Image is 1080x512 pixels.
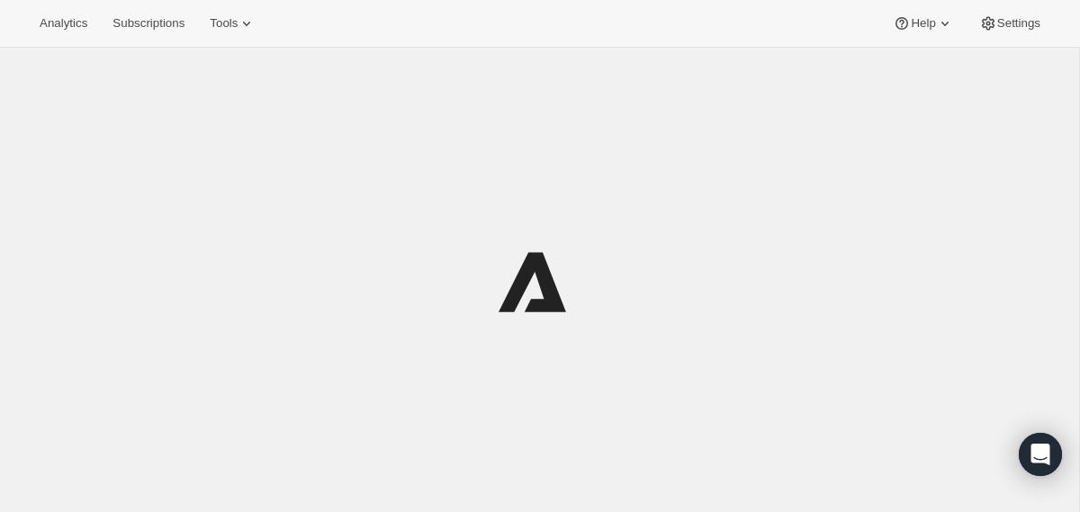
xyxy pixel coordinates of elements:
[102,11,195,36] button: Subscriptions
[911,16,935,31] span: Help
[997,16,1040,31] span: Settings
[29,11,98,36] button: Analytics
[210,16,238,31] span: Tools
[968,11,1051,36] button: Settings
[40,16,87,31] span: Analytics
[112,16,184,31] span: Subscriptions
[199,11,266,36] button: Tools
[1019,433,1062,476] div: Open Intercom Messenger
[882,11,964,36] button: Help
